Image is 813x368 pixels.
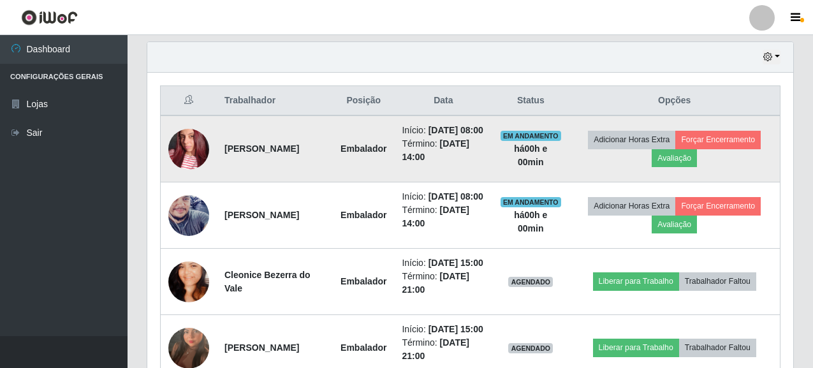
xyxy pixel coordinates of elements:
[402,256,485,270] li: Início:
[333,86,394,116] th: Posição
[675,131,761,149] button: Forçar Encerramento
[224,210,299,220] strong: [PERSON_NAME]
[588,197,675,215] button: Adicionar Horas Extra
[224,144,299,154] strong: [PERSON_NAME]
[508,343,553,353] span: AGENDADO
[168,246,209,318] img: 1620185251285.jpeg
[679,272,756,290] button: Trabalhador Faltou
[394,86,492,116] th: Data
[593,339,679,357] button: Liberar para Trabalho
[402,190,485,203] li: Início:
[428,191,483,202] time: [DATE] 08:00
[168,179,209,252] img: 1755878088787.jpeg
[508,277,553,287] span: AGENDADO
[341,342,386,353] strong: Embalador
[402,336,485,363] li: Término:
[652,149,697,167] button: Avaliação
[652,216,697,233] button: Avaliação
[402,270,485,297] li: Término:
[402,124,485,137] li: Início:
[341,144,386,154] strong: Embalador
[569,86,780,116] th: Opções
[341,276,386,286] strong: Embalador
[501,197,561,207] span: EM ANDAMENTO
[402,323,485,336] li: Início:
[588,131,675,149] button: Adicionar Horas Extra
[402,137,485,164] li: Término:
[514,144,547,167] strong: há 00 h e 00 min
[679,339,756,357] button: Trabalhador Faltou
[492,86,569,116] th: Status
[224,342,299,353] strong: [PERSON_NAME]
[402,203,485,230] li: Término:
[224,270,311,293] strong: Cleonice Bezerra do Vale
[593,272,679,290] button: Liberar para Trabalho
[675,197,761,215] button: Forçar Encerramento
[21,10,78,26] img: CoreUI Logo
[501,131,561,141] span: EM ANDAMENTO
[217,86,333,116] th: Trabalhador
[514,210,547,233] strong: há 00 h e 00 min
[341,210,386,220] strong: Embalador
[428,258,483,268] time: [DATE] 15:00
[168,113,209,186] img: 1754509245378.jpeg
[428,125,483,135] time: [DATE] 08:00
[428,324,483,334] time: [DATE] 15:00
